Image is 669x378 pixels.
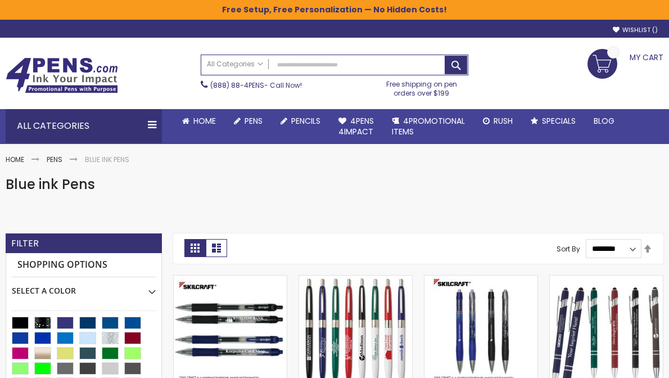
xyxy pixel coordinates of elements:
a: Blog [585,109,623,133]
a: (888) 88-4PENS [210,80,264,90]
div: Free shipping on pen orders over $199 [375,75,468,98]
a: 4Pens4impact [329,109,383,144]
a: Wishlist [613,26,658,34]
a: Home [6,155,24,164]
label: Sort By [557,244,580,253]
a: Classic Chrome Trim Click Ballpoint Pen [299,275,412,285]
h1: Blue ink Pens [6,175,663,193]
a: Specials [522,109,585,133]
span: All Categories [207,60,263,69]
img: 4Pens Custom Pens and Promotional Products [6,57,118,93]
a: All Categories [201,55,269,74]
span: Home [193,115,216,127]
span: Rush [494,115,513,127]
a: Rush [474,109,522,133]
a: Pencils [272,109,329,133]
span: 4Pens 4impact [338,115,374,137]
a: Pens [225,109,272,133]
div: Select A Color [12,277,156,296]
a: Custom Skilcraft Vista Quick Dry Gel Pen [424,275,537,285]
strong: Shopping Options [12,253,156,277]
strong: Grid [184,239,206,257]
span: Pens [245,115,263,127]
a: Home [173,109,225,133]
strong: Filter [11,237,39,250]
div: All Categories [6,109,162,143]
a: Custom Soft Touch Metal Pen - Stylus Top [550,275,663,285]
a: Pens [47,155,62,164]
span: 4PROMOTIONAL ITEMS [392,115,465,137]
span: Pencils [291,115,320,127]
strong: Blue ink Pens [85,155,129,164]
a: 4PROMOTIONALITEMS [383,109,474,144]
span: - Call Now! [210,80,302,90]
a: Skilcraft Zebra Click-Action Gel Pen [174,275,287,285]
span: Specials [542,115,576,127]
span: Blog [594,115,614,127]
